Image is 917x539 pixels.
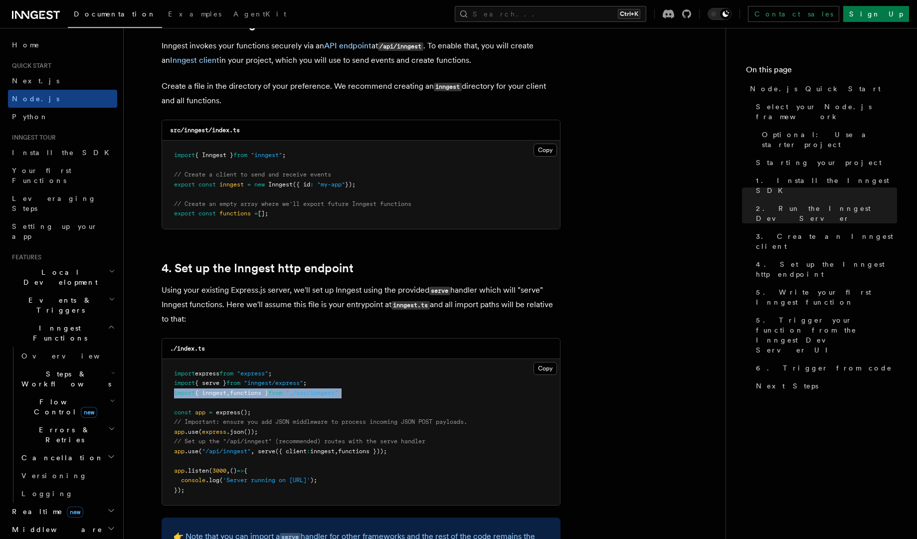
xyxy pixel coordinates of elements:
[17,369,111,389] span: Steps & Workflows
[8,263,117,291] button: Local Development
[756,102,897,122] span: Select your Node.js framework
[174,152,195,159] span: import
[8,36,117,54] a: Home
[752,377,897,395] a: Next Steps
[226,389,230,396] span: ,
[21,490,73,498] span: Logging
[162,79,560,108] p: Create a file in the directory of your preference. We recommend creating an directory for your cl...
[752,154,897,172] a: Starting your project
[162,3,227,27] a: Examples
[226,379,240,386] span: from
[202,428,226,435] span: express
[293,181,310,188] span: ({ id
[254,181,265,188] span: new
[170,345,205,352] code: ./index.ts
[752,199,897,227] a: 2. Run the Inngest Dev Server
[181,477,205,484] span: console
[12,77,59,85] span: Next.js
[8,189,117,217] a: Leveraging Steps
[195,409,205,416] span: app
[168,10,221,18] span: Examples
[12,113,48,121] span: Python
[12,194,96,212] span: Leveraging Steps
[230,467,237,474] span: ()
[212,467,226,474] span: 3000
[162,39,560,67] p: Inngest invokes your functions securely via an at . To enable that, you will create an in your pr...
[756,315,897,355] span: 5. Trigger your function from the Inngest Dev Server UI
[434,83,462,91] code: inngest
[67,507,83,518] span: new
[227,3,292,27] a: AgentKit
[202,448,251,455] span: "/api/inngest"
[17,449,117,467] button: Cancellation
[8,521,117,539] button: Middleware
[251,152,282,159] span: "inngest"
[251,448,254,455] span: ,
[195,370,219,377] span: express
[756,363,892,373] span: 6. Trigger from code
[68,3,162,28] a: Documentation
[195,389,226,396] span: { inngest
[345,181,356,188] span: });
[756,259,897,279] span: 4. Set up the Inngest http endpoint
[534,362,557,375] button: Copy
[8,525,103,535] span: Middleware
[240,409,251,416] span: ();
[258,448,275,455] span: serve
[174,171,331,178] span: // Create a client to send and receive events
[219,210,251,217] span: functions
[762,130,897,150] span: Optional: Use a starter project
[618,9,640,19] kbd: Ctrl+K
[324,41,371,50] a: API endpoint
[226,467,230,474] span: ,
[534,144,557,157] button: Copy
[244,379,303,386] span: "inngest/express"
[174,210,195,217] span: export
[174,448,184,455] span: app
[752,227,897,255] a: 3. Create an Inngest client
[184,428,198,435] span: .use
[8,323,108,343] span: Inngest Functions
[81,407,97,418] span: new
[195,152,233,159] span: { Inngest }
[268,181,293,188] span: Inngest
[254,210,258,217] span: =
[748,6,839,22] a: Contact sales
[307,448,310,455] span: :
[746,64,897,80] h4: On this page
[216,409,240,416] span: express
[174,487,184,494] span: });
[756,176,897,195] span: 1. Install the Inngest SDK
[8,503,117,521] button: Realtimenew
[282,152,286,159] span: ;
[174,370,195,377] span: import
[752,98,897,126] a: Select your Node.js framework
[17,467,117,485] a: Versioning
[310,448,335,455] span: inngest
[8,291,117,319] button: Events & Triggers
[338,448,387,455] span: functions }));
[8,144,117,162] a: Install the SDK
[752,311,897,359] a: 5. Trigger your function from the Inngest Dev Server UI
[752,172,897,199] a: 1. Install the Inngest SDK
[244,428,258,435] span: ());
[17,485,117,503] a: Logging
[17,425,108,445] span: Errors & Retries
[8,347,117,503] div: Inngest Functions
[17,347,117,365] a: Overview
[170,127,240,134] code: src/inngest/index.ts
[174,389,195,396] span: import
[162,261,354,275] a: 4. Set up the Inngest http endpoint
[74,10,156,18] span: Documentation
[174,379,195,386] span: import
[17,397,110,417] span: Flow Control
[8,72,117,90] a: Next.js
[303,379,307,386] span: ;
[8,162,117,189] a: Your first Functions
[17,421,117,449] button: Errors & Retries
[752,283,897,311] a: 5. Write your first Inngest function
[752,255,897,283] a: 4. Set up the Inngest http endpoint
[286,389,338,396] span: "./src/inngest"
[174,428,184,435] span: app
[205,477,219,484] span: .log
